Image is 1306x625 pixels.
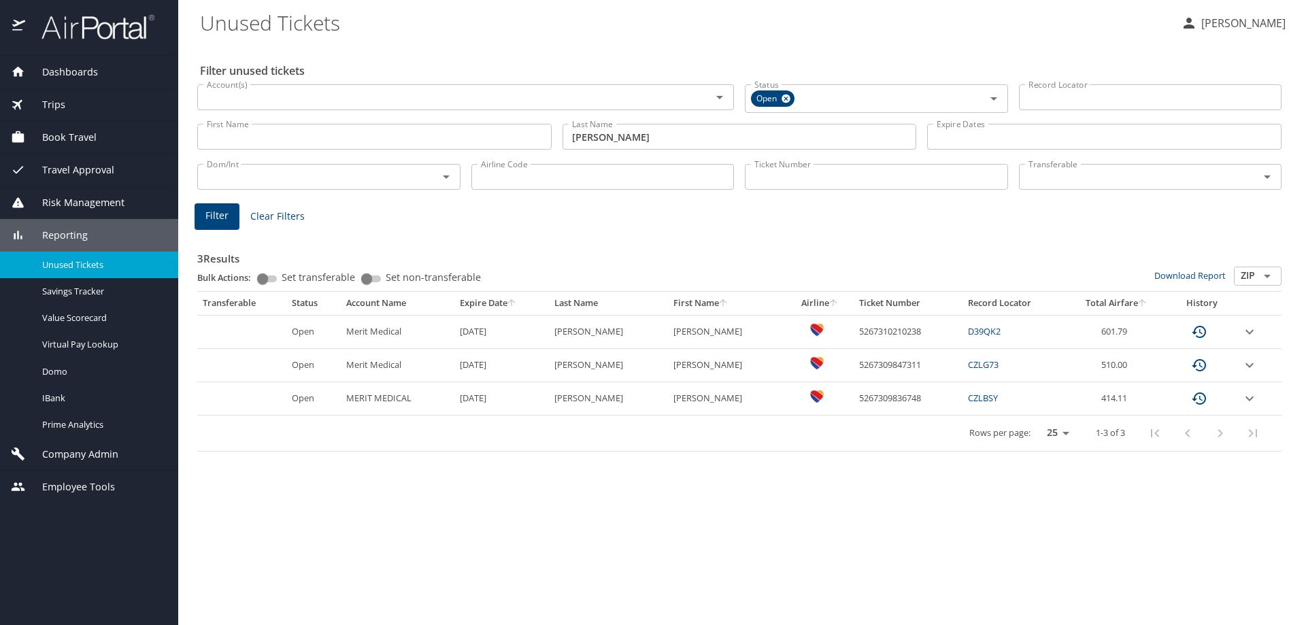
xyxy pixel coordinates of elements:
span: Domo [42,365,162,378]
p: 1-3 of 3 [1096,428,1125,437]
p: [PERSON_NAME] [1197,15,1286,31]
button: Clear Filters [245,204,310,229]
p: Rows per page: [969,428,1031,437]
table: custom pagination table [197,292,1282,452]
td: Merit Medical [341,349,454,382]
th: Last Name [549,292,667,315]
a: Download Report [1154,269,1226,282]
img: icon-airportal.png [12,14,27,40]
button: Open [1258,267,1277,286]
span: Set transferable [282,273,355,282]
button: Filter [195,203,239,230]
td: Open [286,349,340,382]
td: [PERSON_NAME] [668,349,786,382]
td: [PERSON_NAME] [668,382,786,416]
th: Ticket Number [854,292,962,315]
h2: Filter unused tickets [200,60,1284,82]
td: [PERSON_NAME] [549,315,667,348]
a: CZLBSY [968,392,998,404]
td: 510.00 [1066,349,1167,382]
td: [DATE] [454,349,549,382]
td: 5267309847311 [854,349,962,382]
button: expand row [1241,324,1258,340]
td: 5267309836748 [854,382,962,416]
td: 601.79 [1066,315,1167,348]
span: Prime Analytics [42,418,162,431]
button: expand row [1241,390,1258,407]
span: Set non-transferable [386,273,481,282]
div: Transferable [203,297,281,309]
td: Merit Medical [341,315,454,348]
span: Savings Tracker [42,285,162,298]
button: expand row [1241,357,1258,373]
td: 414.11 [1066,382,1167,416]
th: Expire Date [454,292,549,315]
h3: 3 Results [197,243,1282,267]
select: rows per page [1036,423,1074,443]
td: [DATE] [454,315,549,348]
img: Southwest Airlines [810,356,824,370]
th: First Name [668,292,786,315]
a: D39QK2 [968,325,1001,337]
span: Open [751,92,785,106]
button: sort [1138,299,1148,308]
th: Airline [786,292,854,315]
button: sort [719,299,729,308]
p: Bulk Actions: [197,271,262,284]
img: Southwest Airlines [810,390,824,403]
td: [PERSON_NAME] [668,315,786,348]
span: Risk Management [25,195,124,210]
span: Company Admin [25,447,118,462]
h1: Unused Tickets [200,1,1170,44]
button: sort [507,299,517,308]
img: Southwest Airlines [810,323,824,337]
span: Clear Filters [250,208,305,225]
td: [DATE] [454,382,549,416]
button: Open [1258,167,1277,186]
span: Virtual Pay Lookup [42,338,162,351]
td: [PERSON_NAME] [549,382,667,416]
a: CZLG73 [968,358,999,371]
span: IBank [42,392,162,405]
div: Open [751,90,794,107]
button: Open [984,89,1003,108]
span: Filter [205,207,229,224]
span: Value Scorecard [42,311,162,324]
th: Record Locator [962,292,1066,315]
button: [PERSON_NAME] [1175,11,1291,35]
span: Dashboards [25,65,98,80]
button: Open [437,167,456,186]
td: MERIT MEDICAL [341,382,454,416]
span: Travel Approval [25,163,114,178]
td: 5267310210238 [854,315,962,348]
span: Reporting [25,228,88,243]
img: airportal-logo.png [27,14,154,40]
th: Status [286,292,340,315]
td: Open [286,382,340,416]
span: Employee Tools [25,479,115,494]
span: Trips [25,97,65,112]
button: sort [829,299,839,308]
button: Open [710,88,729,107]
span: Unused Tickets [42,258,162,271]
th: Total Airfare [1066,292,1167,315]
th: Account Name [341,292,454,315]
td: [PERSON_NAME] [549,349,667,382]
th: History [1168,292,1236,315]
span: Book Travel [25,130,97,145]
td: Open [286,315,340,348]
